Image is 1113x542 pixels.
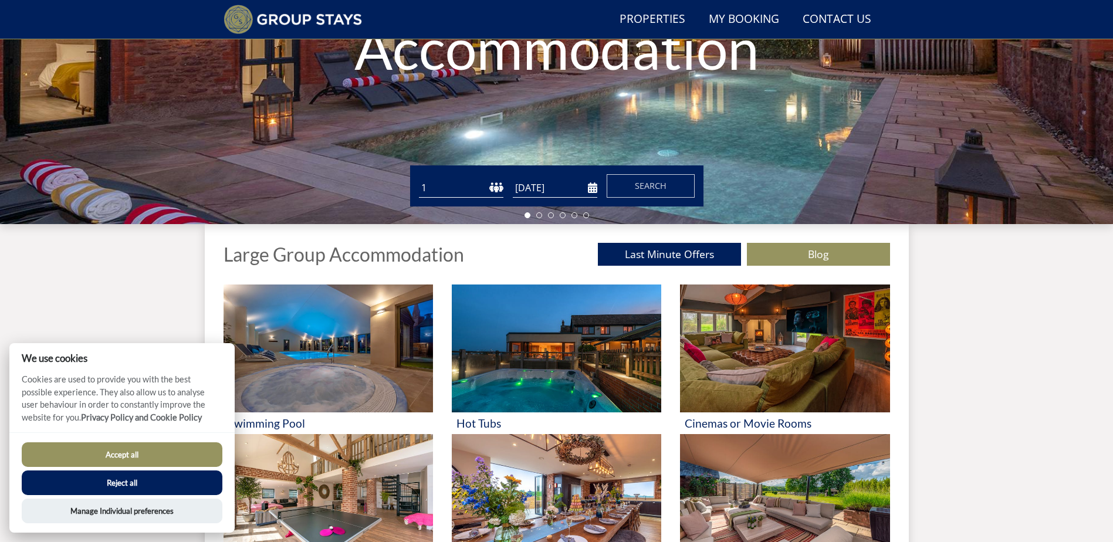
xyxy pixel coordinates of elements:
[635,180,667,191] span: Search
[685,417,885,429] h3: Cinemas or Movie Rooms
[513,178,597,198] input: Arrival Date
[598,243,741,266] a: Last Minute Offers
[9,353,235,364] h2: We use cookies
[456,417,657,429] h3: Hot Tubs
[224,5,363,34] img: Group Stays
[680,284,889,412] img: 'Cinemas or Movie Rooms' - Large Group Accommodation Holiday Ideas
[224,284,433,412] img: 'Swimming Pool' - Large Group Accommodation Holiday Ideas
[452,284,661,434] a: 'Hot Tubs' - Large Group Accommodation Holiday Ideas Hot Tubs
[228,417,428,429] h3: Swimming Pool
[22,499,222,523] button: Manage Individual preferences
[798,6,876,33] a: Contact Us
[452,284,661,412] img: 'Hot Tubs' - Large Group Accommodation Holiday Ideas
[22,470,222,495] button: Reject all
[224,284,433,434] a: 'Swimming Pool' - Large Group Accommodation Holiday Ideas Swimming Pool
[224,244,464,265] h1: Large Group Accommodation
[747,243,890,266] a: Blog
[81,412,202,422] a: Privacy Policy and Cookie Policy
[22,442,222,467] button: Accept all
[680,284,889,434] a: 'Cinemas or Movie Rooms' - Large Group Accommodation Holiday Ideas Cinemas or Movie Rooms
[9,373,235,432] p: Cookies are used to provide you with the best possible experience. They also allow us to analyse ...
[607,174,695,198] button: Search
[615,6,690,33] a: Properties
[704,6,784,33] a: My Booking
